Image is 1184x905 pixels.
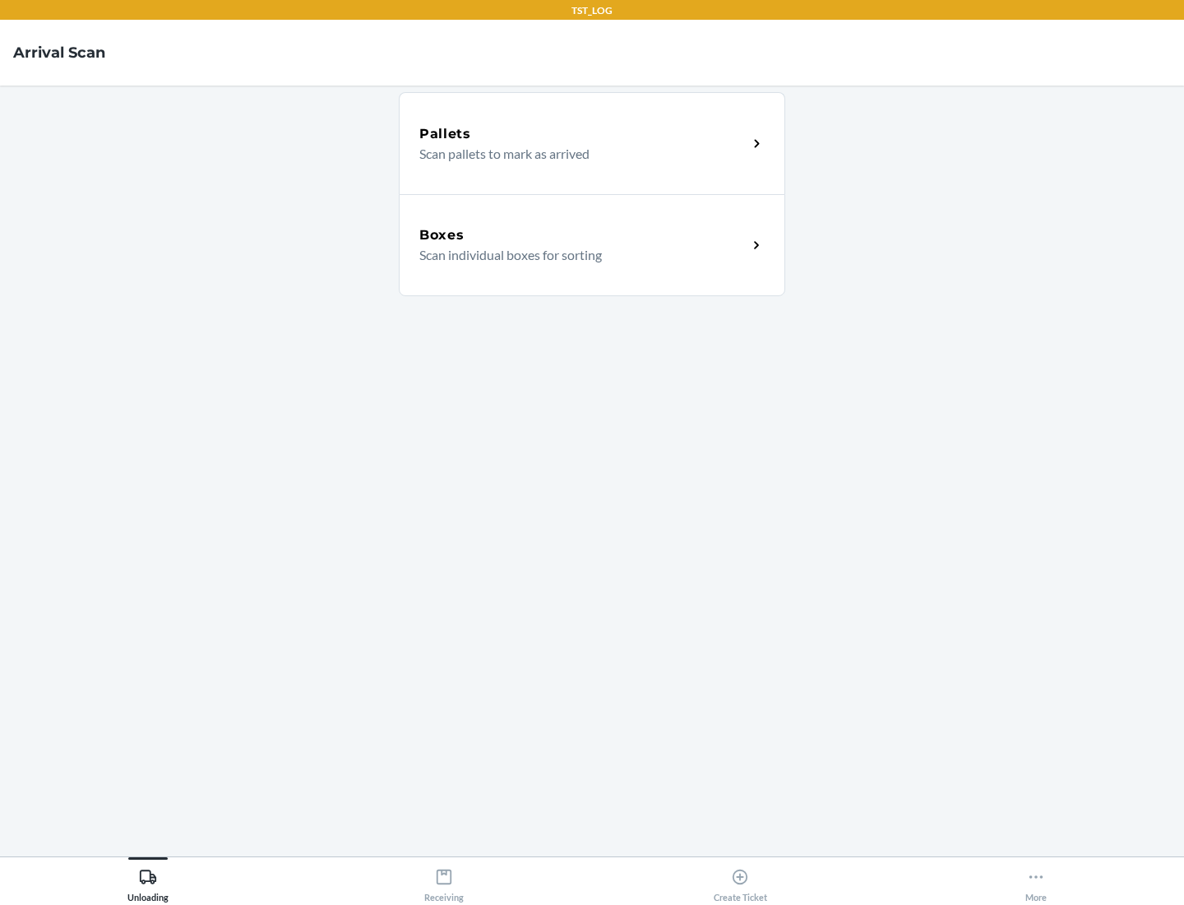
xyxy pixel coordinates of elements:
div: Create Ticket [714,861,767,903]
a: PalletsScan pallets to mark as arrived [399,92,785,194]
button: More [888,857,1184,903]
div: Receiving [424,861,464,903]
a: BoxesScan individual boxes for sorting [399,194,785,296]
button: Create Ticket [592,857,888,903]
div: Unloading [127,861,169,903]
h5: Boxes [419,225,465,245]
p: Scan individual boxes for sorting [419,245,734,265]
div: More [1025,861,1047,903]
h5: Pallets [419,124,471,144]
button: Receiving [296,857,592,903]
p: Scan pallets to mark as arrived [419,144,734,164]
p: TST_LOG [571,3,613,18]
h4: Arrival Scan [13,42,105,63]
